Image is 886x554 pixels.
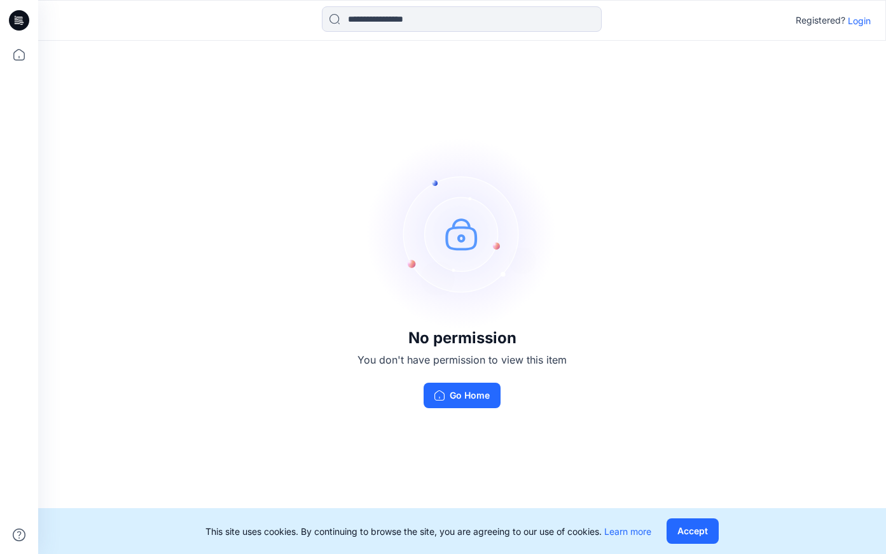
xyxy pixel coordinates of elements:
[848,14,871,27] p: Login
[205,525,651,538] p: This site uses cookies. By continuing to browse the site, you are agreeing to our use of cookies.
[357,352,567,367] p: You don't have permission to view this item
[367,138,558,329] img: no-perm.svg
[667,518,719,544] button: Accept
[357,329,567,347] h3: No permission
[796,13,845,28] p: Registered?
[604,526,651,537] a: Learn more
[424,383,501,408] button: Go Home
